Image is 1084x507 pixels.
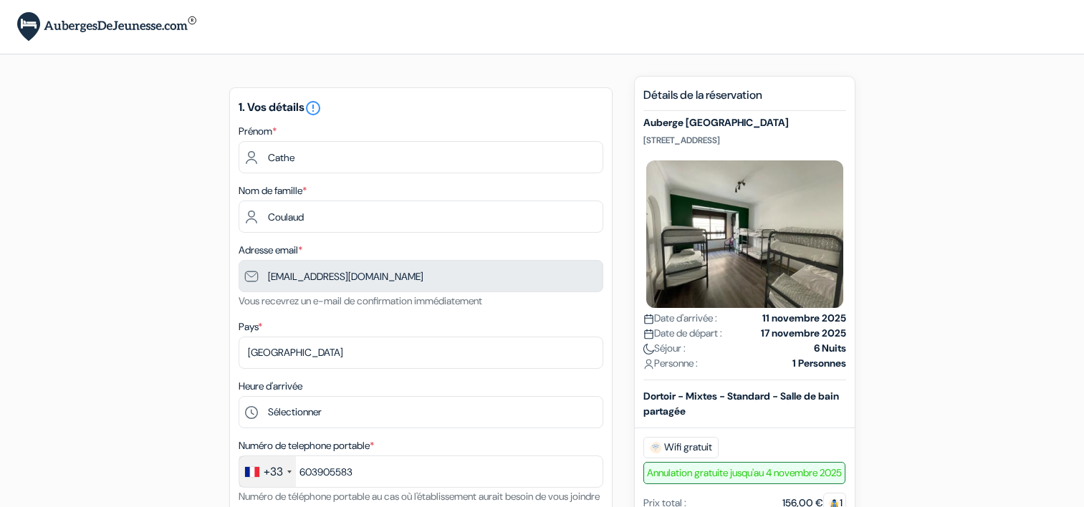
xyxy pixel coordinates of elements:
img: user_icon.svg [643,359,654,370]
label: Numéro de telephone portable [239,438,374,453]
small: Numéro de téléphone portable au cas où l'établissement aurait besoin de vous joindre [239,490,600,503]
small: Vous recevrez un e-mail de confirmation immédiatement [239,294,482,307]
span: Wifi gratuit [643,437,719,458]
span: Date d'arrivée : [643,311,717,326]
span: Personne : [643,356,698,371]
h5: 1. Vos détails [239,100,603,117]
strong: 11 novembre 2025 [762,311,846,326]
img: free_wifi.svg [650,442,661,453]
img: moon.svg [643,344,654,354]
label: Nom de famille [239,183,307,198]
i: error_outline [304,100,322,117]
a: error_outline [304,100,322,115]
h5: Auberge [GEOGRAPHIC_DATA] [643,117,846,129]
input: Entrer le nom de famille [239,201,603,233]
p: [STREET_ADDRESS] [643,135,846,146]
img: calendar.svg [643,329,654,339]
h5: Détails de la réservation [643,88,846,111]
div: France: +33 [239,456,296,487]
label: Prénom [239,124,277,139]
strong: 1 Personnes [792,356,846,371]
strong: 17 novembre 2025 [761,326,846,341]
label: Heure d'arrivée [239,379,302,394]
label: Pays [239,319,262,334]
span: Séjour : [643,341,686,356]
input: Entrer adresse e-mail [239,260,603,292]
label: Adresse email [239,243,302,258]
strong: 6 Nuits [814,341,846,356]
img: AubergesDeJeunesse.com [17,12,196,42]
div: +33 [264,463,283,481]
input: Entrez votre prénom [239,141,603,173]
span: Date de départ : [643,326,722,341]
img: calendar.svg [643,314,654,324]
span: Annulation gratuite jusqu'au 4 novembre 2025 [643,462,845,484]
b: Dortoir - Mixtes - Standard - Salle de bain partagée [643,390,839,417]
